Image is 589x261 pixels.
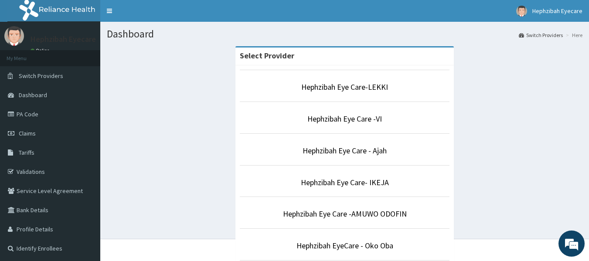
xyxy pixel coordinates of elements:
[31,35,96,43] p: Hephzibah Eyecare
[301,177,389,187] a: Hephzibah Eye Care- IKEJA
[516,6,527,17] img: User Image
[19,72,63,80] span: Switch Providers
[4,26,24,46] img: User Image
[564,31,582,39] li: Here
[283,209,407,219] a: Hephzibah Eye Care -AMUWO ODOFIN
[296,241,393,251] a: Hephzibah EyeCare - Oko Oba
[31,47,51,54] a: Online
[303,146,387,156] a: Hephzibah Eye Care - Ajah
[307,114,382,124] a: Hephzibah Eye Care -VI
[107,28,582,40] h1: Dashboard
[240,51,294,61] strong: Select Provider
[19,91,47,99] span: Dashboard
[19,149,34,156] span: Tariffs
[19,129,36,137] span: Claims
[532,7,582,15] span: Hephzibah Eyecare
[519,31,563,39] a: Switch Providers
[301,82,388,92] a: Hephzibah Eye Care-LEKKI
